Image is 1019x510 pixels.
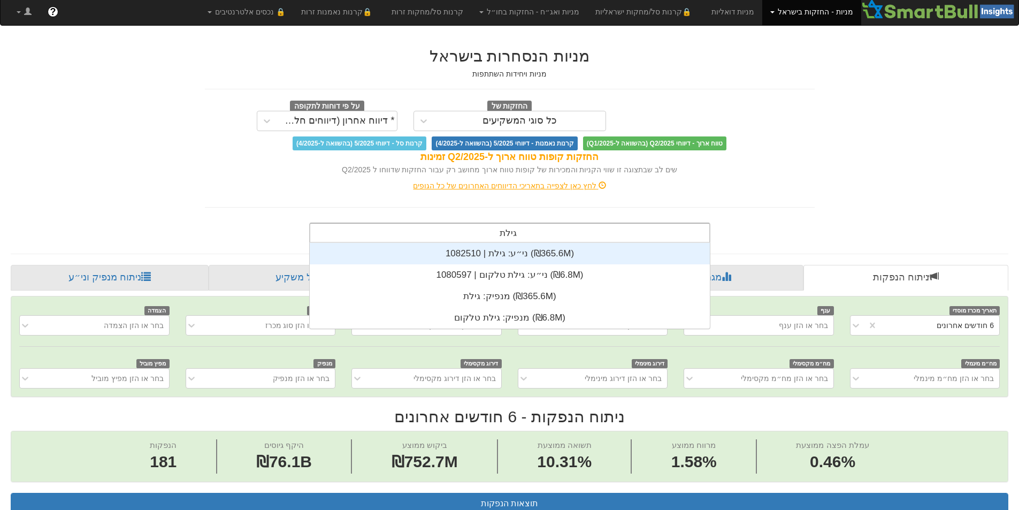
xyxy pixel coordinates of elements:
a: פרופיל משקיע [209,265,410,291]
span: טווח ארוך - דיווחי Q2/2025 (בהשוואה ל-Q1/2025) [583,136,726,150]
h2: ניתוח הנפקות - 6 חודשים אחרונים [11,408,1008,425]
span: תשואה ממוצעת [538,440,592,450]
div: ני״ע: ‏גילת טלקום | 1080597 ‎(₪6.8M)‎ [310,264,710,286]
span: מח״מ מקסימלי [790,359,834,368]
div: בחר או הזן סוג מכרז [265,320,330,331]
span: 181 [150,451,177,474]
span: ענף [817,306,834,315]
span: ? [50,6,56,17]
span: 1.58% [671,451,717,474]
div: לחץ כאן לצפייה בתאריכי הדיווחים האחרונים של כל הגופים [197,180,823,191]
span: סוג מכרז [307,306,336,315]
span: קרנות נאמנות - דיווחי 5/2025 (בהשוואה ל-4/2025) [432,136,577,150]
span: דירוג מינימלי [632,359,668,368]
div: ני״ע: ‏גילת | 1082510 ‎(₪365.6M)‎ [310,243,710,264]
div: מנפיק: ‏גילת ‎(₪365.6M)‎ [310,286,710,307]
div: כל סוגי המשקיעים [482,116,557,126]
h5: מניות ויחידות השתתפות [205,70,815,78]
div: בחר או הזן מפיץ מוביל [91,373,164,384]
a: ניתוח הנפקות [803,265,1008,291]
div: grid [310,243,710,329]
div: בחר או הזן הצמדה [104,320,164,331]
span: מפיץ מוביל [136,359,170,368]
span: מנפיק [313,359,335,368]
div: בחר או הזן ענף [779,320,828,331]
div: בחר או הזן מח״מ מקסימלי [741,373,828,384]
span: 10.31% [537,451,592,474]
span: ₪752.7M [392,453,458,470]
h3: תוצאות הנפקות [19,499,1000,508]
span: הנפקות [150,440,177,450]
div: מנפיק: ‏גילת טלקום ‎(₪6.8M)‎ [310,307,710,329]
span: ₪76.1B [256,453,312,470]
span: 0.46% [796,451,869,474]
div: החזקות קופות טווח ארוך ל-Q2/2025 זמינות [205,150,815,164]
div: 6 חודשים אחרונים [937,320,994,331]
span: על פי דוחות לתקופה [290,101,364,112]
span: קרנות סל - דיווחי 5/2025 (בהשוואה ל-4/2025) [293,136,426,150]
a: ניתוח מנפיק וני״ע [11,265,209,291]
div: בחר או הזן מח״מ מינמלי [914,373,994,384]
div: שים לב שבתצוגה זו שווי הקניות והמכירות של קופות טווח ארוך מחושב רק עבור החזקות שדווחו ל Q2/2025 [205,164,815,175]
span: דירוג מקסימלי [461,359,502,368]
h2: מניות הנסחרות בישראל [205,47,815,65]
span: החזקות של [487,101,532,112]
span: מרווח ממוצע [672,440,716,450]
span: תאריך מכרז מוסדי [949,306,1000,315]
span: ביקוש ממוצע [402,440,447,450]
div: בחר או הזן דירוג מינימלי [585,373,662,384]
span: מח״מ מינמלי [961,359,1000,368]
div: * דיווח אחרון (דיווחים חלקיים) [279,116,395,126]
div: בחר או הזן דירוג מקסימלי [413,373,496,384]
span: היקף גיוסים [264,440,304,450]
div: בחר או הזן מנפיק [273,373,330,384]
span: עמלת הפצה ממוצעת [796,440,869,450]
span: הצמדה [144,306,170,315]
